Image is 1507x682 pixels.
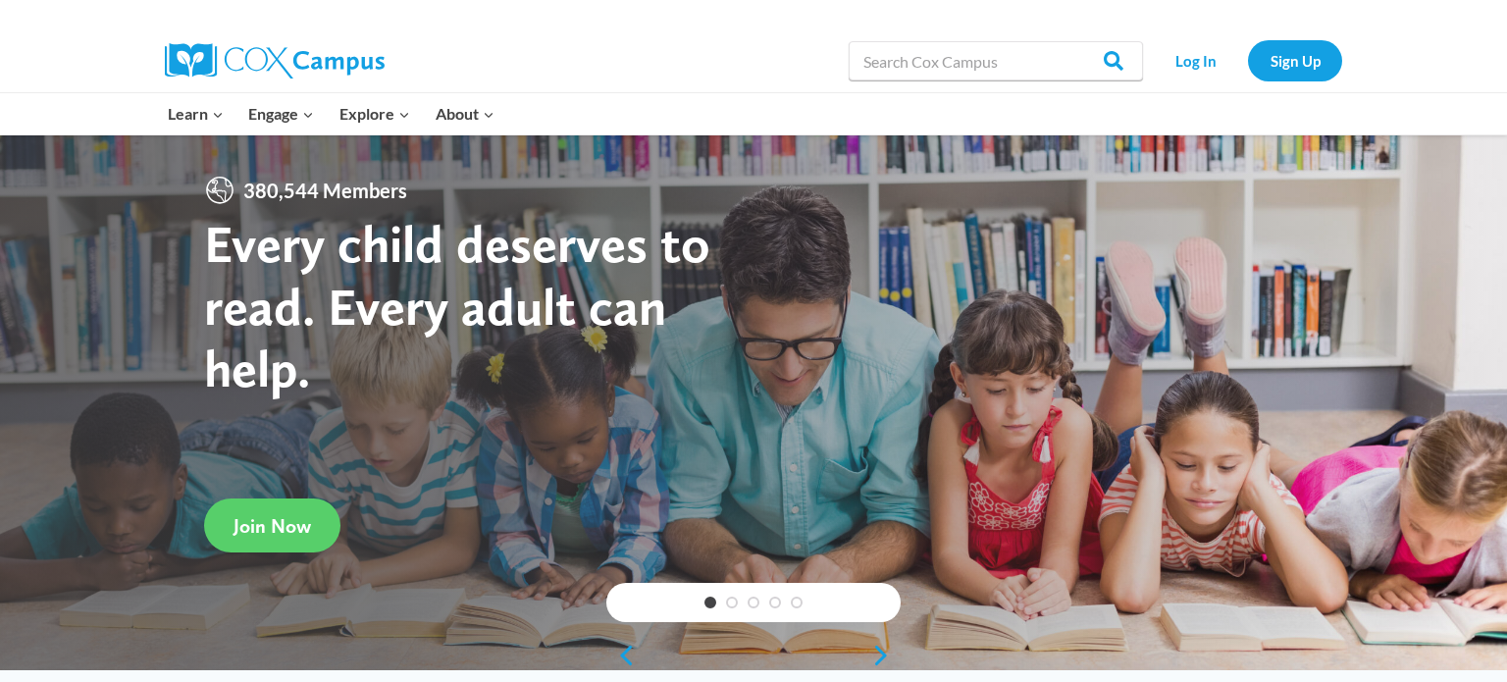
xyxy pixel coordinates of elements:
span: Join Now [234,514,311,538]
span: Engage [248,101,314,127]
nav: Secondary Navigation [1153,40,1342,80]
a: Sign Up [1248,40,1342,80]
input: Search Cox Campus [849,41,1143,80]
a: 4 [769,597,781,608]
img: Cox Campus [165,43,385,79]
span: 380,544 Members [235,175,415,206]
a: Log In [1153,40,1238,80]
span: Explore [339,101,410,127]
div: content slider buttons [606,636,901,675]
a: 2 [726,597,738,608]
a: next [871,644,901,667]
a: previous [606,644,636,667]
a: 3 [748,597,759,608]
a: Join Now [204,498,340,552]
span: Learn [168,101,224,127]
strong: Every child deserves to read. Every adult can help. [204,212,710,399]
a: 1 [704,597,716,608]
nav: Primary Navigation [155,93,506,134]
span: About [436,101,494,127]
a: 5 [791,597,803,608]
